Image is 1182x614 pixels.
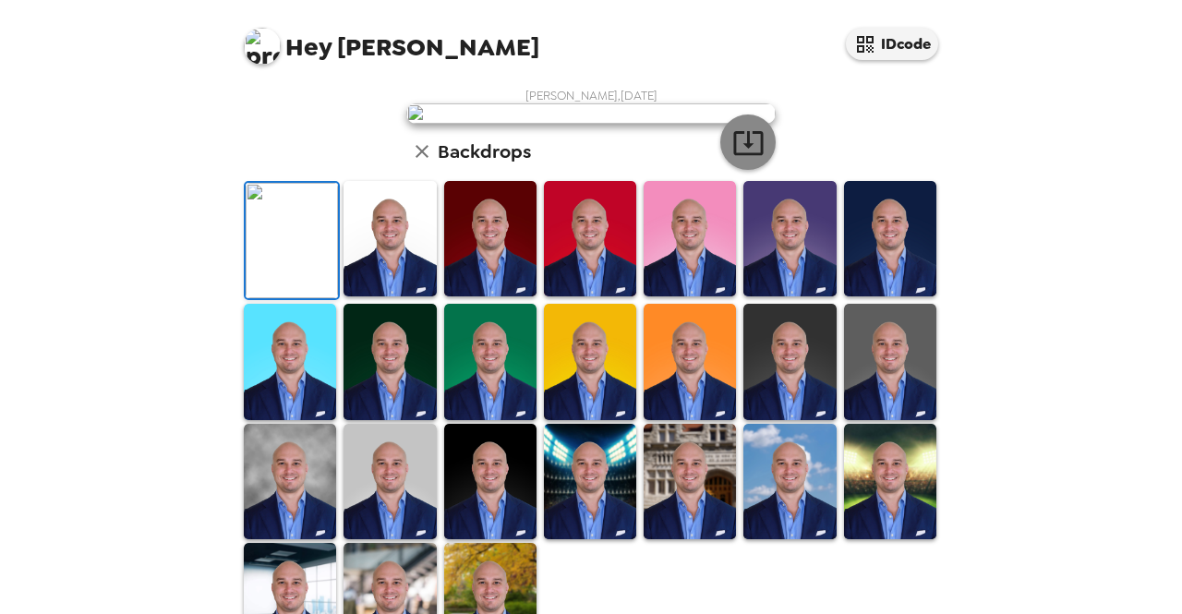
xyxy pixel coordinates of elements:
span: [PERSON_NAME] , [DATE] [525,88,657,103]
span: [PERSON_NAME] [244,18,539,60]
img: Original [246,183,338,298]
span: Hey [285,30,332,64]
button: IDcode [846,28,938,60]
img: user [406,103,776,124]
img: profile pic [244,28,281,65]
h6: Backdrops [438,137,531,166]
